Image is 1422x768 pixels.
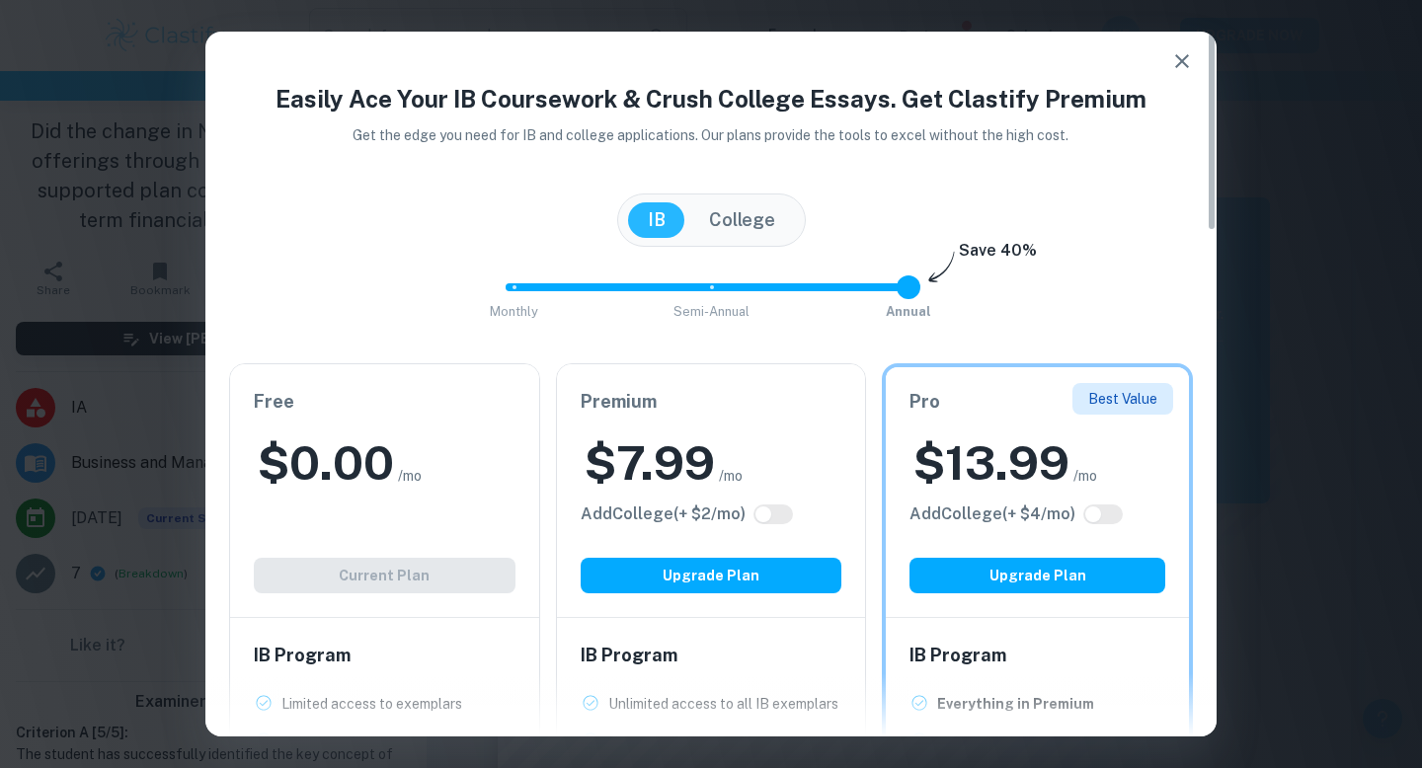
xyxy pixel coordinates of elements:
h6: Click to see all the additional College features. [581,502,746,526]
h6: Pro [909,388,1165,416]
h2: $ 0.00 [258,431,394,495]
span: /mo [1073,465,1097,487]
span: /mo [398,465,422,487]
h4: Easily Ace Your IB Coursework & Crush College Essays. Get Clastify Premium [229,81,1193,116]
h2: $ 13.99 [913,431,1069,495]
h6: Premium [581,388,842,416]
button: College [689,202,795,238]
span: Semi-Annual [673,304,750,319]
p: Best Value [1088,388,1157,410]
h2: $ 7.99 [585,431,715,495]
button: Upgrade Plan [581,558,842,593]
p: Get the edge you need for IB and college applications. Our plans provide the tools to excel witho... [326,124,1097,146]
h6: Save 40% [959,239,1037,272]
span: /mo [719,465,743,487]
h6: IB Program [909,642,1165,669]
h6: Click to see all the additional College features. [909,502,1075,526]
h6: IB Program [254,642,515,669]
span: Monthly [490,304,538,319]
button: IB [628,202,685,238]
h6: Free [254,388,515,416]
img: subscription-arrow.svg [928,251,955,284]
button: Upgrade Plan [909,558,1165,593]
span: Annual [886,304,931,319]
h6: IB Program [581,642,842,669]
